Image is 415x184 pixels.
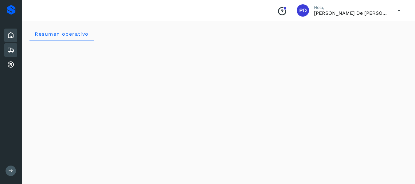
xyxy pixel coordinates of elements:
[314,5,388,10] p: Hola,
[4,58,17,72] div: Cuentas por cobrar
[4,29,17,42] div: Inicio
[314,10,388,16] p: Pedro De Leon Luevano
[4,43,17,57] div: Embarques
[34,31,89,37] span: Resumen operativo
